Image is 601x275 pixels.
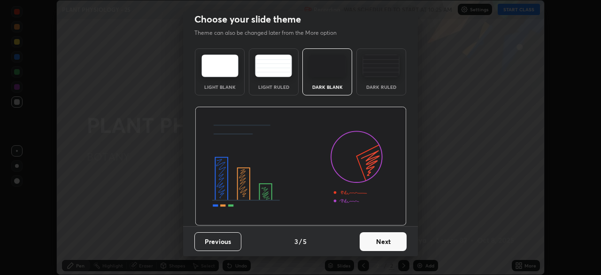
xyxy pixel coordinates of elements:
div: Light Blank [201,85,239,89]
img: darkThemeBanner.d06ce4a2.svg [195,107,407,226]
div: Dark Blank [308,85,346,89]
img: lightTheme.e5ed3b09.svg [201,55,239,77]
div: Dark Ruled [362,85,400,89]
button: Next [360,232,407,251]
div: Light Ruled [255,85,293,89]
img: lightRuledTheme.5fabf969.svg [255,55,292,77]
img: darkRuledTheme.de295e13.svg [362,55,400,77]
h4: 3 [294,236,298,246]
h4: / [299,236,302,246]
h2: Choose your slide theme [194,13,301,25]
h4: 5 [303,236,307,246]
img: darkTheme.f0cc69e5.svg [309,55,346,77]
button: Previous [194,232,241,251]
p: Theme can also be changed later from the More option [194,29,347,37]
